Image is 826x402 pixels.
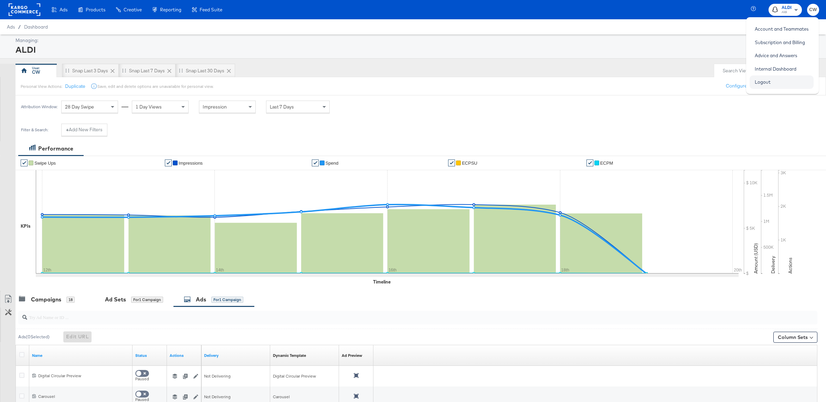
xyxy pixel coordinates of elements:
div: Performance [38,145,73,153]
div: ALDI [15,44,817,55]
a: Dynamic Template applied to your Ad. [273,353,306,358]
a: Internal Dashboard [750,63,802,75]
a: ✔ [448,159,455,166]
div: Snap Last 7 Days [129,68,165,74]
div: Save, edit and delete options are unavailable for personal view. [97,84,213,89]
div: Drag to reorder tab [122,69,126,72]
button: +Add New Filters [61,124,107,136]
span: Impressions [179,161,203,166]
div: Ad Sets [105,296,126,303]
span: Ads [60,7,67,12]
div: Search Views [723,68,760,74]
a: Advice and Answers [750,49,802,62]
span: eCPM [600,161,613,166]
span: CW [810,6,816,14]
span: Feed Suite [200,7,222,12]
span: Last 7 Days [270,104,294,110]
span: Aldi [782,10,792,15]
a: ✔ [21,159,28,166]
div: for 1 Campaign [211,297,243,303]
text: Amount (USD) [753,243,759,274]
div: Carousel [273,394,336,400]
span: / [15,24,24,30]
div: 18 [66,297,75,303]
div: Snap Last 3 Days [72,68,108,74]
div: Snap Last 30 Days [186,68,224,74]
div: Timeline [373,279,391,285]
div: Managing: [15,37,817,44]
div: Campaigns [31,296,61,303]
span: ALDI [782,4,792,11]
a: Dashboard [24,24,48,30]
a: Preview of your Ad. [342,353,362,358]
div: Digital Circular Preview [38,373,130,379]
div: for 1 Campaign [131,297,163,303]
button: Column Sets [773,332,817,343]
a: Reflects the ability of your Ad to achieve delivery based on ad states, schedule and budget. [204,353,267,358]
div: CW [32,69,40,75]
div: Personal View Actions: [21,84,62,89]
div: Drag to reorder tab [179,69,183,72]
span: Swipe Ups [34,161,56,166]
div: Attribution Window: [21,104,58,109]
button: Duplicate [65,83,85,90]
text: Delivery [770,256,776,274]
div: Paused [135,376,164,382]
span: Creative [124,7,142,12]
div: Ads ( 0 Selected) [18,334,50,340]
div: Digital Circular Preview [273,373,336,379]
a: Shows the current state of your Ad. [135,353,164,358]
a: Logout [750,76,776,88]
strong: + [66,126,69,133]
input: Try Ad Name or ID ... [27,308,743,321]
span: Impression [203,104,227,110]
a: Account and Teammates [750,23,814,35]
a: Ad Name. [32,353,130,358]
div: Ads [196,296,206,303]
a: ✔ [312,159,319,166]
span: Products [86,7,105,12]
div: Not Delivering [204,373,267,379]
div: Carousel [38,394,130,399]
div: KPIs [21,223,31,229]
a: Actions for the Ad. [170,353,199,358]
span: 1 Day Views [136,104,162,110]
text: Actions [787,257,793,274]
span: Reporting [160,7,181,12]
button: Configure Pacing [721,80,767,92]
a: ✔ [165,159,172,166]
button: ALDIAldi [769,4,802,16]
button: CW [807,4,819,16]
div: Ad Preview [342,353,362,358]
a: ✔ [586,159,593,166]
span: eCPSU [462,161,477,166]
div: Not Delivering [204,394,267,400]
div: Drag to reorder tab [65,69,69,72]
span: Ads [7,24,15,30]
div: Dynamic Template [273,353,306,358]
div: Filter & Search: [21,127,49,132]
span: Spend [326,161,339,166]
span: 28 Day Swipe [65,104,94,110]
a: Subscription and Billing [750,36,810,49]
